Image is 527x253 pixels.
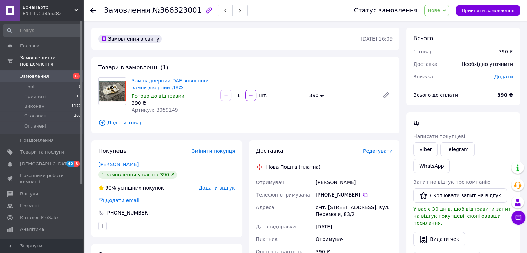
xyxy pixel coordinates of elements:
[24,94,46,100] span: Прийняті
[413,74,433,79] span: Знижка
[76,94,81,100] span: 13
[457,56,517,72] div: Необхідно уточнити
[20,73,49,79] span: Замовлення
[413,49,433,54] span: 1 товар
[413,92,458,98] span: Всього до сплати
[20,137,54,143] span: Повідомлення
[256,204,274,210] span: Адреса
[20,238,64,251] span: Інструменти веб-майстра та SEO
[71,103,81,110] span: 1177
[20,161,71,167] span: [DEMOGRAPHIC_DATA]
[413,133,465,139] span: Написати покупцеві
[99,81,126,101] img: Замок дверний DAF зовнішній замок дверний ДАФ
[314,176,394,189] div: [PERSON_NAME]
[98,35,162,43] div: Замовлення з сайту
[413,61,437,67] span: Доставка
[20,191,38,197] span: Відгуки
[256,236,278,242] span: Платник
[132,107,178,113] span: Артикул: В059149
[98,148,127,154] span: Покупець
[314,233,394,245] div: Отримувач
[462,8,515,13] span: Прийняти замовлення
[24,84,34,90] span: Нові
[413,179,490,185] span: Запит на відгук про компанію
[73,73,80,79] span: 6
[98,119,393,127] span: Додати товар
[90,7,96,14] div: Повернутися назад
[98,64,168,71] span: Товари в замовленні (1)
[256,180,284,185] span: Отримувач
[440,142,474,156] a: Telegram
[192,148,235,154] span: Змінити покупця
[413,159,450,173] a: WhatsApp
[98,162,139,167] a: [PERSON_NAME]
[354,7,418,14] div: Статус замовлення
[23,4,74,10] span: БонаПартс
[256,192,310,198] span: Телефон отримувача
[98,171,177,179] div: 1 замовлення у вас на 390 ₴
[24,123,46,129] span: Оплачені
[74,113,81,119] span: 207
[98,184,164,191] div: успішних покупок
[494,74,513,79] span: Додати
[105,209,150,216] div: [PHONE_NUMBER]
[105,185,116,191] span: 90%
[104,6,150,15] span: Замовлення
[66,161,74,167] span: 42
[20,43,39,49] span: Головна
[257,92,268,99] div: шт.
[413,206,511,226] span: У вас є 30 днів, щоб відправити запит на відгук покупцеві, скопіювавши посилання.
[20,203,39,209] span: Покупці
[413,35,433,42] span: Всього
[152,6,202,15] span: №366323001
[199,185,235,191] span: Додати відгук
[413,142,438,156] a: Viber
[379,88,393,102] a: Редагувати
[20,173,64,185] span: Показники роботи компанії
[23,10,83,17] div: Ваш ID: 3855382
[265,164,323,171] div: Нова Пошта (платна)
[24,103,46,110] span: Виконані
[413,120,421,126] span: Дії
[363,148,393,154] span: Редагувати
[511,211,525,225] button: Чат з покупцем
[256,224,296,229] span: Дата відправки
[79,123,81,129] span: 3
[307,90,376,100] div: 390 ₴
[132,78,209,90] a: Замок дверний DAF зовнішній замок дверний ДАФ
[361,36,393,42] time: [DATE] 16:09
[24,113,48,119] span: Скасовані
[105,197,140,204] div: Додати email
[413,188,507,203] button: Скопіювати запит на відгук
[316,191,393,198] div: [PHONE_NUMBER]
[132,99,215,106] div: 390 ₴
[314,220,394,233] div: [DATE]
[3,24,82,37] input: Пошук
[256,148,283,154] span: Доставка
[20,149,64,155] span: Товари та послуги
[499,48,513,55] div: 390 ₴
[98,197,140,204] div: Додати email
[456,5,520,16] button: Прийняти замовлення
[497,92,513,98] b: 390 ₴
[74,161,80,167] span: 8
[20,55,83,67] span: Замовлення та повідомлення
[20,215,58,221] span: Каталог ProSale
[314,201,394,220] div: смт. [STREET_ADDRESS]: вул. Перемоги, 83/2
[428,8,440,13] span: Нове
[413,232,465,246] button: Видати чек
[79,84,81,90] span: 6
[132,93,184,99] span: Готово до відправки
[20,226,44,233] span: Аналітика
